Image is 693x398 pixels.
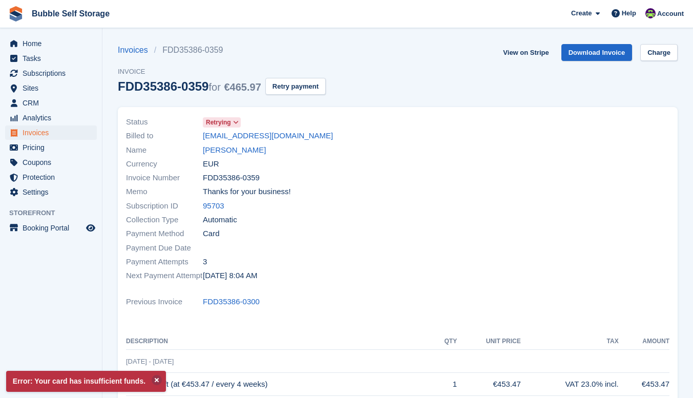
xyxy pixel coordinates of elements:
[5,81,97,95] a: menu
[645,8,656,18] img: Tom Gilmore
[203,296,260,308] a: FDD35386-0300
[118,79,261,93] div: FDD35386-0359
[434,373,457,396] td: 1
[5,170,97,184] a: menu
[126,144,203,156] span: Name
[5,96,97,110] a: menu
[5,111,97,125] a: menu
[622,8,636,18] span: Help
[434,333,457,350] th: QTY
[457,333,521,350] th: Unit Price
[118,44,326,56] nav: breadcrumbs
[23,185,84,199] span: Settings
[23,81,84,95] span: Sites
[126,256,203,268] span: Payment Attempts
[6,371,166,392] p: Error: Your card has insufficient funds.
[203,214,237,226] span: Automatic
[28,5,114,22] a: Bubble Self Storage
[5,140,97,155] a: menu
[23,140,84,155] span: Pricing
[203,172,260,184] span: FDD35386-0359
[5,221,97,235] a: menu
[203,228,220,240] span: Card
[5,51,97,66] a: menu
[126,358,174,365] span: [DATE] - [DATE]
[126,228,203,240] span: Payment Method
[203,256,207,268] span: 3
[657,9,684,19] span: Account
[118,44,154,56] a: Invoices
[126,242,203,254] span: Payment Due Date
[265,78,326,95] button: Retry payment
[206,118,231,127] span: Retrying
[203,270,257,282] time: 2025-08-21 07:04:33 UTC
[203,116,241,128] a: Retrying
[23,155,84,170] span: Coupons
[23,66,84,80] span: Subscriptions
[203,186,291,198] span: Thanks for your business!
[521,379,619,390] div: VAT 23.0% incl.
[85,222,97,234] a: Preview store
[499,44,553,61] a: View on Stripe
[208,81,220,93] span: for
[619,333,669,350] th: Amount
[640,44,678,61] a: Charge
[203,144,266,156] a: [PERSON_NAME]
[23,111,84,125] span: Analytics
[126,116,203,128] span: Status
[23,221,84,235] span: Booking Portal
[561,44,633,61] a: Download Invoice
[8,6,24,22] img: stora-icon-8386f47178a22dfd0bd8f6a31ec36ba5ce8667c1dd55bd0f319d3a0aa187defe.svg
[9,208,102,218] span: Storefront
[224,81,261,93] span: €465.97
[126,373,434,396] td: 1 × 400 sq ft (at €453.47 / every 4 weeks)
[457,373,521,396] td: €453.47
[126,186,203,198] span: Memo
[126,214,203,226] span: Collection Type
[5,185,97,199] a: menu
[126,158,203,170] span: Currency
[619,373,669,396] td: €453.47
[571,8,592,18] span: Create
[203,130,333,142] a: [EMAIL_ADDRESS][DOMAIN_NAME]
[126,172,203,184] span: Invoice Number
[203,158,219,170] span: EUR
[126,200,203,212] span: Subscription ID
[23,36,84,51] span: Home
[118,67,326,77] span: Invoice
[126,130,203,142] span: Billed to
[23,170,84,184] span: Protection
[5,155,97,170] a: menu
[126,296,203,308] span: Previous Invoice
[203,200,224,212] a: 95703
[23,125,84,140] span: Invoices
[126,270,203,282] span: Next Payment Attempt
[5,36,97,51] a: menu
[126,333,434,350] th: Description
[521,333,619,350] th: Tax
[5,66,97,80] a: menu
[5,125,97,140] a: menu
[23,96,84,110] span: CRM
[23,51,84,66] span: Tasks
